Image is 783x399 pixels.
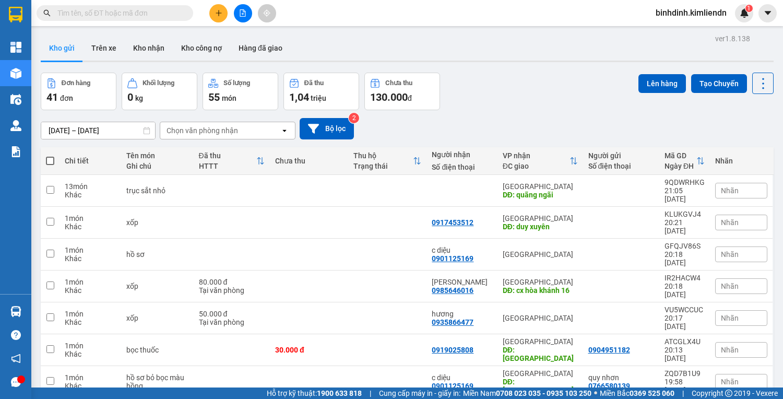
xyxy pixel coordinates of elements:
[230,36,291,61] button: Hàng đã giao
[65,318,116,326] div: Khác
[432,254,473,263] div: 0901125169
[60,94,73,102] span: đơn
[258,4,276,22] button: aim
[62,79,90,87] div: Đơn hàng
[721,218,739,227] span: Nhãn
[721,250,739,259] span: Nhãn
[353,162,413,170] div: Trạng thái
[209,4,228,22] button: plus
[747,5,751,12] span: 1
[715,33,750,44] div: ver 1.8.138
[665,186,705,203] div: 21:05 [DATE]
[122,73,197,110] button: Khối lượng0kg
[9,7,22,22] img: logo-vxr
[275,157,343,165] div: Chưa thu
[43,9,51,17] span: search
[65,373,116,382] div: 1 món
[135,94,143,102] span: kg
[65,222,116,231] div: Khác
[665,151,696,160] div: Mã GD
[126,250,188,259] div: hồ sơ
[725,390,732,397] span: copyright
[267,388,362,399] span: Hỗ trợ kỹ thuật:
[203,73,278,110] button: Số lượng55món
[65,350,116,358] div: Khác
[588,382,630,390] div: 0766580139
[665,378,705,394] div: 19:58 [DATE]
[41,73,116,110] button: Đơn hàng41đơn
[721,378,739,386] span: Nhãn
[370,91,408,103] span: 130.000
[503,286,578,295] div: DĐ: cx hòa khánh 16
[745,5,753,12] sup: 1
[65,214,116,222] div: 1 món
[600,388,674,399] span: Miền Bắc
[41,122,155,139] input: Select a date range.
[234,4,252,22] button: file-add
[691,74,747,93] button: Tạo Chuyến
[280,126,289,135] svg: open
[503,214,578,222] div: [GEOGRAPHIC_DATA]
[497,147,583,175] th: Toggle SortBy
[503,314,578,322] div: [GEOGRAPHIC_DATA]
[503,151,570,160] div: VP nhận
[503,182,578,191] div: [GEOGRAPHIC_DATA]
[432,346,473,354] div: 0919025808
[126,186,188,195] div: trục sắt nhỏ
[199,310,265,318] div: 50.000 đ
[194,147,270,175] th: Toggle SortBy
[432,150,492,159] div: Người nhận
[432,278,492,286] div: hồng anh
[594,391,597,395] span: ⚪️
[126,151,188,160] div: Tên món
[432,373,492,382] div: c diệu
[721,314,739,322] span: Nhãn
[659,147,710,175] th: Toggle SortBy
[65,157,116,165] div: Chi tiết
[126,346,188,354] div: bọc thuốc
[665,250,705,267] div: 20:18 [DATE]
[432,318,473,326] div: 0935866477
[199,151,256,160] div: Đã thu
[588,346,630,354] div: 0904951182
[496,389,591,397] strong: 0708 023 035 - 0935 103 250
[364,73,440,110] button: Chưa thu130.000đ
[665,162,696,170] div: Ngày ĐH
[763,8,773,18] span: caret-down
[11,377,21,387] span: message
[239,9,246,17] span: file-add
[432,286,473,295] div: 0985646016
[65,254,116,263] div: Khác
[65,182,116,191] div: 13 món
[126,218,188,227] div: xốp
[65,342,116,350] div: 1 món
[665,274,705,282] div: IR2HACW4
[630,389,674,397] strong: 0369 525 060
[503,337,578,346] div: [GEOGRAPHIC_DATA]
[503,346,578,362] div: DĐ: đà nẵng
[10,306,21,317] img: warehouse-icon
[289,91,309,103] span: 1,04
[10,146,21,157] img: solution-icon
[721,346,739,354] span: Nhãn
[647,6,735,19] span: binhdinh.kimliendn
[638,74,686,93] button: Lên hàng
[215,9,222,17] span: plus
[126,282,188,290] div: xốp
[588,373,654,382] div: quy nhơn
[370,388,371,399] span: |
[758,4,777,22] button: caret-down
[126,373,188,390] div: hồ sơ bỏ bọc màu hồng
[432,163,492,171] div: Số điện thoại
[503,378,578,394] div: DĐ: đà nẵng
[10,120,21,131] img: warehouse-icon
[503,162,570,170] div: ĐC giao
[503,250,578,259] div: [GEOGRAPHIC_DATA]
[665,210,705,218] div: KLUKGVJ4
[432,382,473,390] div: 0901125169
[665,314,705,331] div: 20:17 [DATE]
[503,222,578,231] div: DĐ: duy xuyên
[348,147,426,175] th: Toggle SortBy
[503,369,578,378] div: [GEOGRAPHIC_DATA]
[317,389,362,397] strong: 1900 633 818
